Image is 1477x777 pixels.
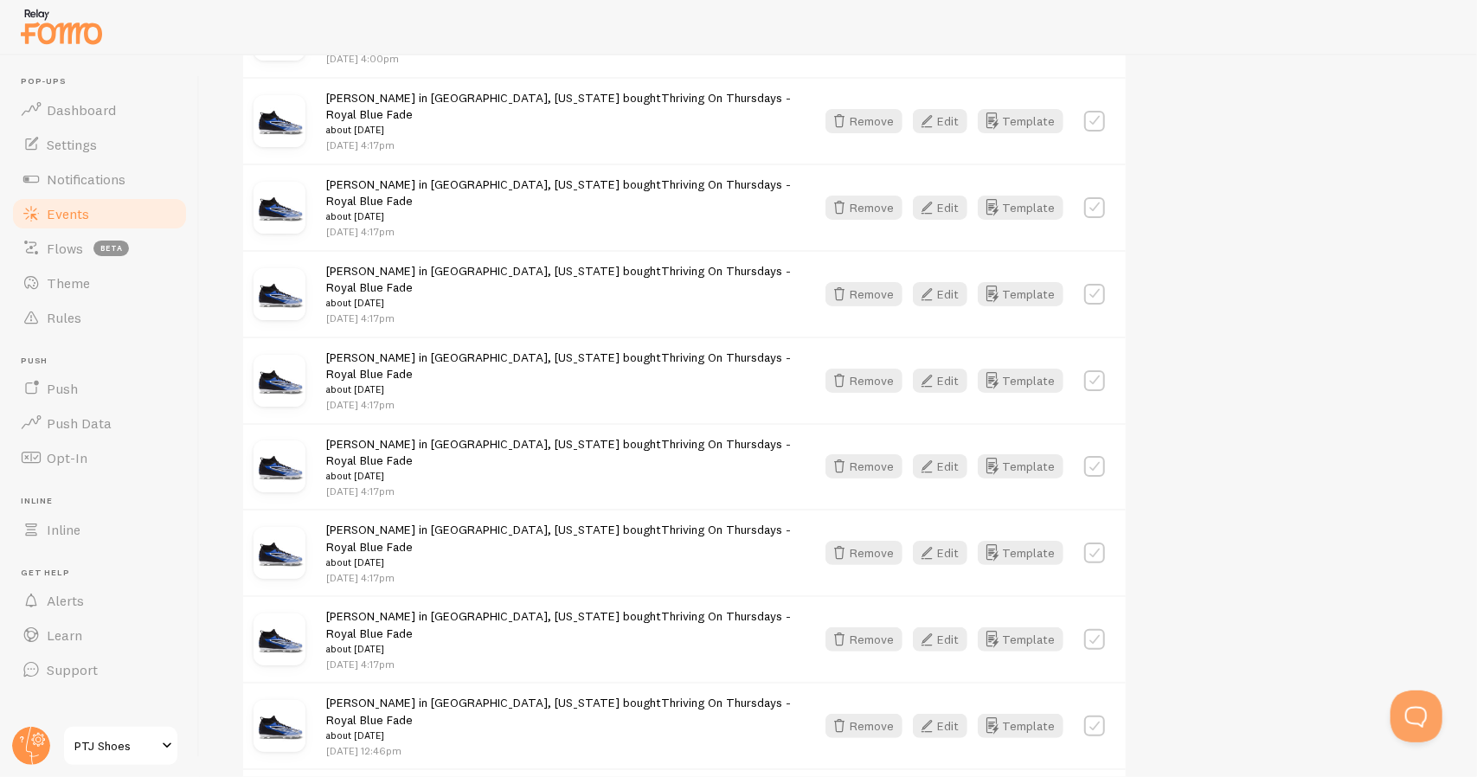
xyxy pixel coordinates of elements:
span: Events [47,205,89,222]
small: about [DATE] [326,295,794,311]
span: Settings [47,136,97,153]
span: Push [47,380,78,397]
img: fomo-relay-logo-orange.svg [18,4,105,48]
span: Rules [47,309,81,326]
span: [PERSON_NAME] in [GEOGRAPHIC_DATA], [US_STATE] bought [326,522,794,570]
a: Flows beta [10,231,189,266]
span: [PERSON_NAME] in [GEOGRAPHIC_DATA], [US_STATE] bought [326,263,794,311]
a: Thriving On Thursdays - Royal Blue Fade [326,695,791,727]
button: Template [978,369,1063,393]
img: MG_9536_internet-sRGB_4eacc702-7f54-4fbd-b0f0-47d2372c5c22_small.jpg [254,182,305,234]
a: PTJ Shoes [62,725,179,767]
button: Template [978,541,1063,565]
span: Learn [47,626,82,644]
span: [PERSON_NAME] in [GEOGRAPHIC_DATA], [US_STATE] bought [326,177,794,225]
a: Thriving On Thursdays - Royal Blue Fade [326,522,791,554]
a: Notifications [10,162,189,196]
span: [PERSON_NAME] in [GEOGRAPHIC_DATA], [US_STATE] bought [326,350,794,398]
span: Pop-ups [21,76,189,87]
p: [DATE] 12:46pm [326,743,794,758]
button: Remove [825,282,902,306]
button: Template [978,196,1063,220]
span: [PERSON_NAME] in [GEOGRAPHIC_DATA], [US_STATE] bought [326,436,794,485]
button: Remove [825,109,902,133]
span: Inline [21,496,189,507]
span: Theme [47,274,90,292]
button: Remove [825,541,902,565]
a: Thriving On Thursdays - Royal Blue Fade [326,177,791,209]
button: Template [978,714,1063,738]
button: Remove [825,454,902,478]
a: Edit [913,196,978,220]
a: Alerts [10,583,189,618]
a: Edit [913,541,978,565]
a: Settings [10,127,189,162]
span: [PERSON_NAME] in [GEOGRAPHIC_DATA], [US_STATE] bought [326,695,794,743]
span: PTJ Shoes [74,735,157,756]
a: Inline [10,512,189,547]
button: Edit [913,454,967,478]
a: Thriving On Thursdays - Royal Blue Fade [326,263,791,295]
p: [DATE] 4:17pm [326,224,794,239]
span: Alerts [47,592,84,609]
img: MG_9536_internet-sRGB_4eacc702-7f54-4fbd-b0f0-47d2372c5c22_small.jpg [254,527,305,579]
button: Edit [913,282,967,306]
img: MG_9536_internet-sRGB_4eacc702-7f54-4fbd-b0f0-47d2372c5c22_small.jpg [254,440,305,492]
a: Events [10,196,189,231]
a: Push Data [10,406,189,440]
a: Edit [913,282,978,306]
span: Push Data [47,414,112,432]
span: beta [93,241,129,256]
a: Edit [913,109,978,133]
span: Support [47,661,98,678]
small: about [DATE] [326,382,794,397]
small: about [DATE] [326,209,794,224]
button: Remove [825,627,902,652]
p: [DATE] 4:00pm [326,51,794,66]
small: about [DATE] [326,728,794,743]
span: Push [21,356,189,367]
span: Dashboard [47,101,116,119]
a: Edit [913,369,978,393]
small: about [DATE] [326,555,794,570]
a: Thriving On Thursdays - Royal Blue Fade [326,90,791,122]
img: MG_9536_internet-sRGB_4eacc702-7f54-4fbd-b0f0-47d2372c5c22_small.jpg [254,613,305,665]
button: Edit [913,541,967,565]
a: Theme [10,266,189,300]
a: Support [10,652,189,687]
button: Remove [825,714,902,738]
iframe: Help Scout Beacon - Open [1390,690,1442,742]
a: Template [978,454,1063,478]
a: Thriving On Thursdays - Royal Blue Fade [326,608,791,640]
a: Rules [10,300,189,335]
button: Template [978,627,1063,652]
a: Edit [913,714,978,738]
a: Learn [10,618,189,652]
img: MG_9536_internet-sRGB_4eacc702-7f54-4fbd-b0f0-47d2372c5c22_small.jpg [254,700,305,752]
img: MG_9536_internet-sRGB_4eacc702-7f54-4fbd-b0f0-47d2372c5c22_small.jpg [254,95,305,147]
small: about [DATE] [326,122,794,138]
p: [DATE] 4:17pm [326,311,794,325]
button: Template [978,109,1063,133]
span: [PERSON_NAME] in [GEOGRAPHIC_DATA], [US_STATE] bought [326,90,794,138]
span: Get Help [21,568,189,579]
small: about [DATE] [326,641,794,657]
a: Dashboard [10,93,189,127]
button: Edit [913,627,967,652]
img: MG_9536_internet-sRGB_4eacc702-7f54-4fbd-b0f0-47d2372c5c22_small.jpg [254,268,305,320]
span: [PERSON_NAME] in [GEOGRAPHIC_DATA], [US_STATE] bought [326,608,794,657]
p: [DATE] 4:17pm [326,138,794,152]
img: MG_9536_internet-sRGB_4eacc702-7f54-4fbd-b0f0-47d2372c5c22_small.jpg [254,355,305,407]
a: Edit [913,454,978,478]
a: Thriving On Thursdays - Royal Blue Fade [326,436,791,468]
button: Edit [913,369,967,393]
small: about [DATE] [326,468,794,484]
a: Opt-In [10,440,189,475]
button: Edit [913,714,967,738]
a: Template [978,282,1063,306]
button: Remove [825,196,902,220]
button: Edit [913,196,967,220]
